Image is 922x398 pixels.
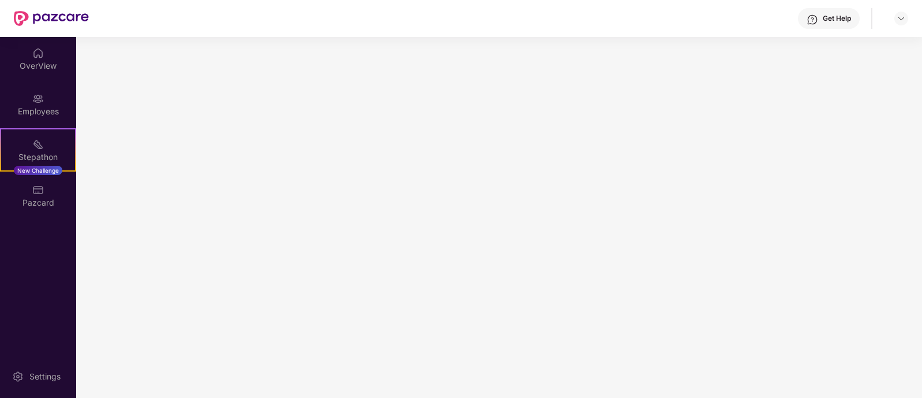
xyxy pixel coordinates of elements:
img: svg+xml;base64,PHN2ZyBpZD0iRHJvcGRvd24tMzJ4MzIiIHhtbG5zPSJodHRwOi8vd3d3LnczLm9yZy8yMDAwL3N2ZyIgd2... [897,14,906,23]
img: svg+xml;base64,PHN2ZyB4bWxucz0iaHR0cDovL3d3dy53My5vcmcvMjAwMC9zdmciIHdpZHRoPSIyMSIgaGVpZ2h0PSIyMC... [32,139,44,150]
img: svg+xml;base64,PHN2ZyBpZD0iSG9tZSIgeG1sbnM9Imh0dHA6Ly93d3cudzMub3JnLzIwMDAvc3ZnIiB3aWR0aD0iMjAiIG... [32,47,44,59]
div: New Challenge [14,166,62,175]
img: svg+xml;base64,PHN2ZyBpZD0iUGF6Y2FyZCIgeG1sbnM9Imh0dHA6Ly93d3cudzMub3JnLzIwMDAvc3ZnIiB3aWR0aD0iMj... [32,184,44,196]
img: svg+xml;base64,PHN2ZyBpZD0iSGVscC0zMngzMiIgeG1sbnM9Imh0dHA6Ly93d3cudzMub3JnLzIwMDAvc3ZnIiB3aWR0aD... [807,14,818,25]
img: svg+xml;base64,PHN2ZyBpZD0iRW1wbG95ZWVzIiB4bWxucz0iaHR0cDovL3d3dy53My5vcmcvMjAwMC9zdmciIHdpZHRoPS... [32,93,44,105]
img: New Pazcare Logo [14,11,89,26]
div: Stepathon [1,151,75,163]
div: Settings [26,371,64,382]
img: svg+xml;base64,PHN2ZyBpZD0iU2V0dGluZy0yMHgyMCIgeG1sbnM9Imh0dHA6Ly93d3cudzMub3JnLzIwMDAvc3ZnIiB3aW... [12,371,24,382]
div: Get Help [823,14,851,23]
